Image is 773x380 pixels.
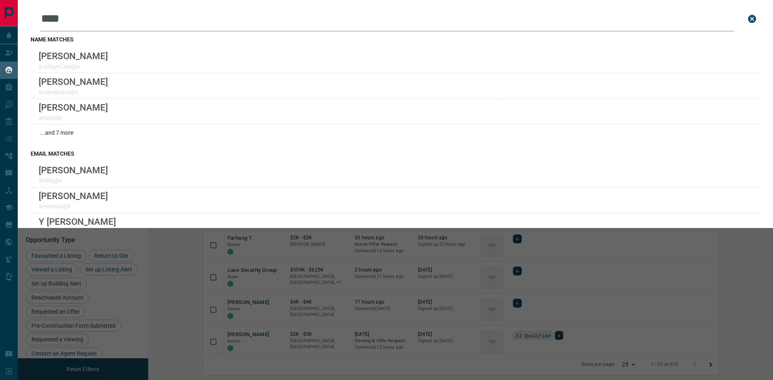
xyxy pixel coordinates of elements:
[39,216,116,227] p: Y [PERSON_NAME]
[39,89,108,95] p: amiinekiraxx@x
[39,51,108,61] p: [PERSON_NAME]
[31,36,760,43] h3: name matches
[39,115,108,121] p: aminx@x
[39,102,108,113] p: [PERSON_NAME]
[39,203,108,210] p: amanicxx@x
[39,177,108,184] p: aminx@x
[39,191,108,201] p: [PERSON_NAME]
[39,165,108,175] p: [PERSON_NAME]
[39,63,108,70] p: a.ndiaye13xx@x
[39,76,108,87] p: [PERSON_NAME]
[31,150,760,157] h3: email matches
[31,125,760,141] div: ...and 7 more
[744,11,760,27] button: close search bar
